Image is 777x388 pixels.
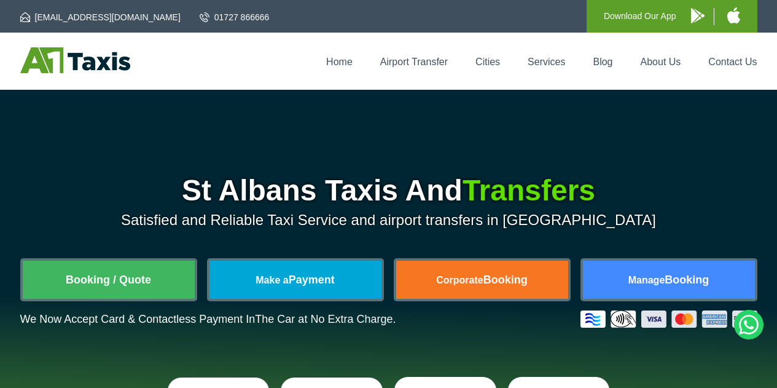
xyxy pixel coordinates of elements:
[209,261,381,299] a: Make aPayment
[396,261,568,299] a: CorporateBooking
[463,174,595,207] span: Transfers
[475,57,500,67] a: Cities
[256,275,288,285] span: Make a
[20,176,757,205] h1: St Albans Taxis And
[593,57,612,67] a: Blog
[604,9,676,24] p: Download Our App
[583,261,755,299] a: ManageBooking
[380,57,448,67] a: Airport Transfer
[200,11,270,23] a: 01727 866666
[641,57,681,67] a: About Us
[255,313,396,325] span: The Car at No Extra Charge.
[628,275,665,285] span: Manage
[23,261,195,299] a: Booking / Quote
[20,212,757,229] p: Satisfied and Reliable Taxi Service and airport transfers in [GEOGRAPHIC_DATA]
[691,8,705,23] img: A1 Taxis Android App
[436,275,483,285] span: Corporate
[20,313,396,326] p: We Now Accept Card & Contactless Payment In
[708,57,757,67] a: Contact Us
[528,57,565,67] a: Services
[20,47,130,73] img: A1 Taxis St Albans LTD
[727,7,740,23] img: A1 Taxis iPhone App
[609,361,771,388] iframe: chat widget
[326,57,353,67] a: Home
[20,11,181,23] a: [EMAIL_ADDRESS][DOMAIN_NAME]
[580,311,757,328] img: Credit And Debit Cards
